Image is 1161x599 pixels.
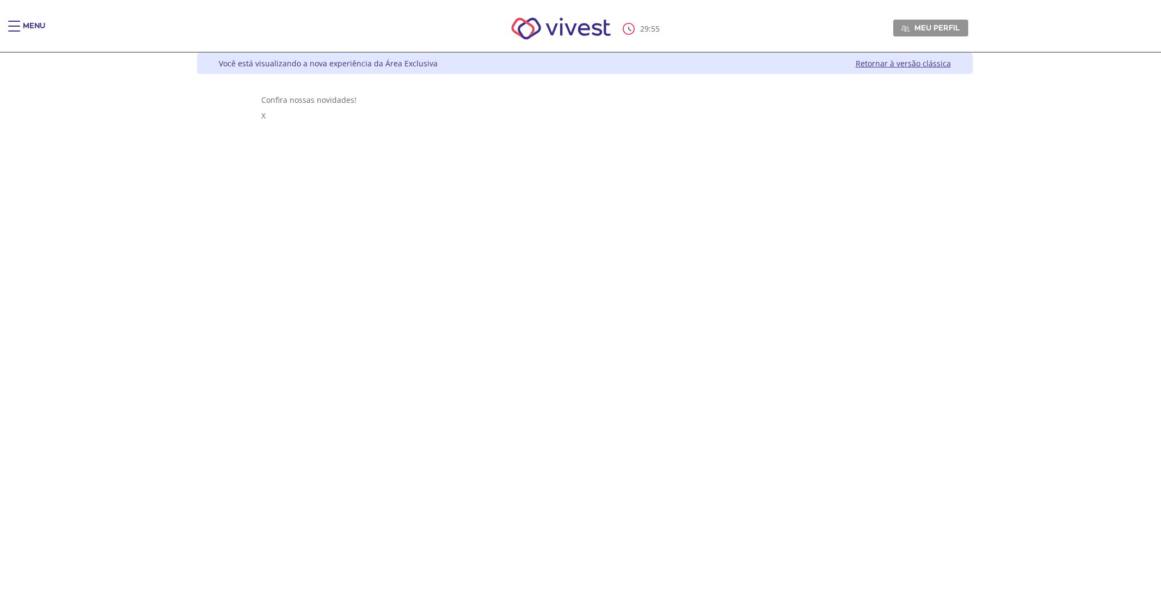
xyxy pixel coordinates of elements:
[261,95,908,105] div: Confira nossas novidades!
[499,5,623,52] img: Vivest
[640,23,649,34] span: 29
[914,23,960,33] span: Meu perfil
[856,58,951,69] a: Retornar à versão clássica
[219,58,438,69] div: Você está visualizando a nova experiência da Área Exclusiva
[893,20,968,36] a: Meu perfil
[261,110,266,121] span: X
[623,23,662,35] div: :
[189,53,973,599] div: Vivest
[651,23,660,34] span: 55
[23,21,45,42] div: Menu
[901,24,910,33] img: Meu perfil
